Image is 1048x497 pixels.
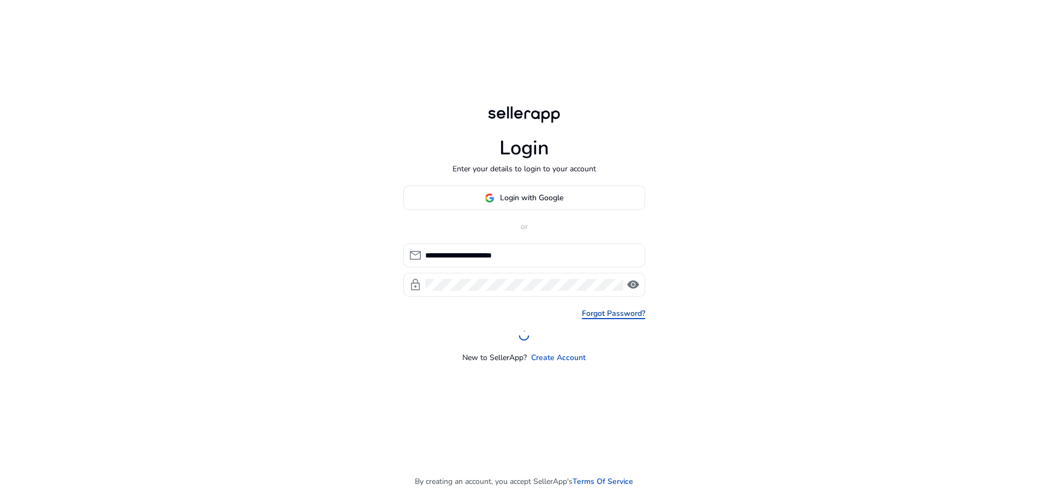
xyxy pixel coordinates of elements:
p: Enter your details to login to your account [452,163,596,175]
a: Create Account [531,352,586,363]
p: or [403,221,645,232]
p: New to SellerApp? [462,352,527,363]
span: lock [409,278,422,291]
span: mail [409,249,422,262]
a: Forgot Password? [582,308,645,319]
button: Login with Google [403,185,645,210]
img: google-logo.svg [485,193,495,203]
h1: Login [499,136,549,160]
span: Login with Google [500,192,563,203]
span: visibility [627,278,640,291]
a: Terms Of Service [573,476,633,487]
